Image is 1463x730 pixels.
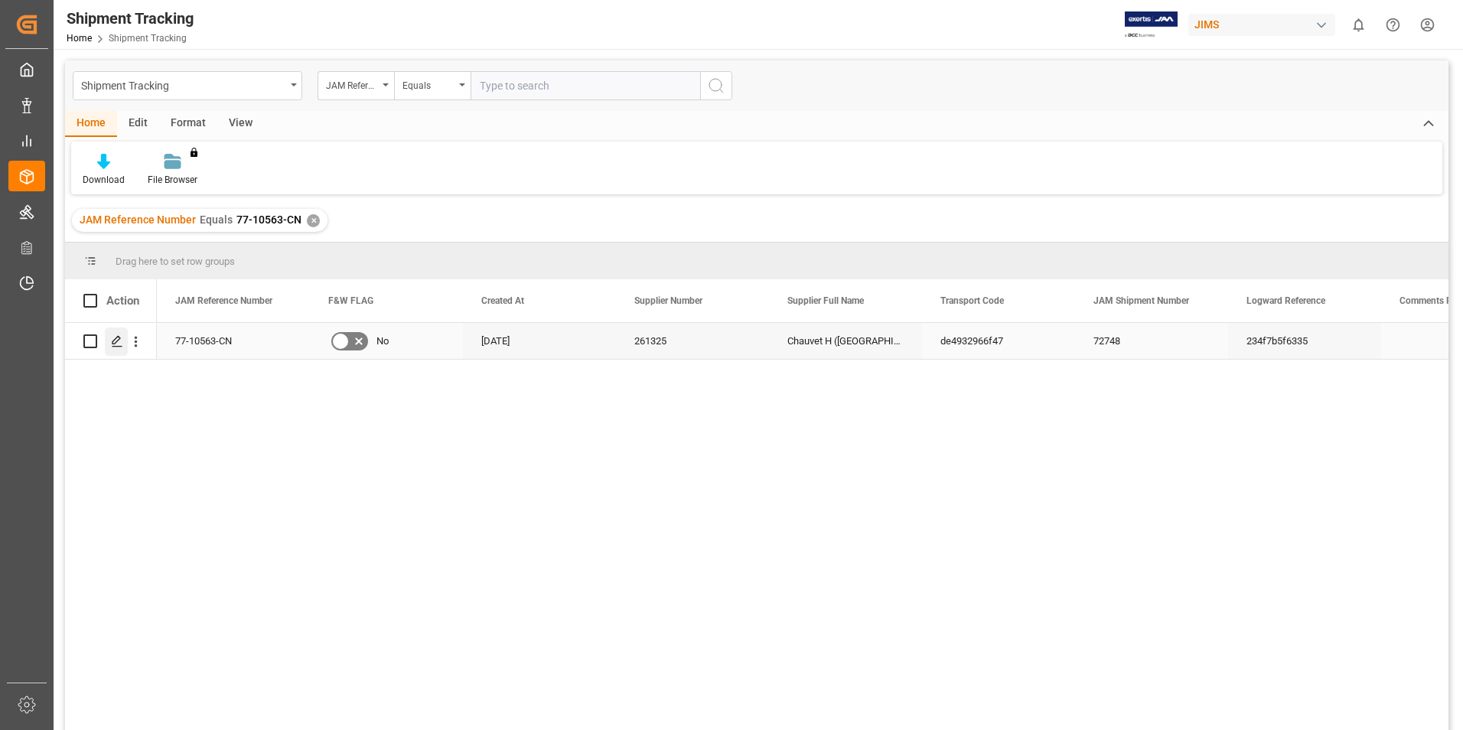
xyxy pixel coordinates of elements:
[1376,8,1410,42] button: Help Center
[1246,295,1325,306] span: Logward Reference
[106,294,139,308] div: Action
[83,173,125,187] div: Download
[1125,11,1178,38] img: Exertis%20JAM%20-%20Email%20Logo.jpg_1722504956.jpg
[1188,14,1335,36] div: JIMS
[116,256,235,267] span: Drag here to set row groups
[769,323,922,359] div: Chauvet H ([GEOGRAPHIC_DATA])
[236,213,301,226] span: 77-10563-CN
[616,323,769,359] div: 261325
[307,214,320,227] div: ✕
[326,75,378,93] div: JAM Reference Number
[394,71,471,100] button: open menu
[1228,323,1381,359] div: 234f7b5f6335
[159,111,217,137] div: Format
[73,71,302,100] button: open menu
[217,111,264,137] div: View
[402,75,455,93] div: Equals
[700,71,732,100] button: search button
[117,111,159,137] div: Edit
[328,295,373,306] span: F&W FLAG
[1093,295,1189,306] span: JAM Shipment Number
[471,71,700,100] input: Type to search
[67,33,92,44] a: Home
[922,323,1075,359] div: de4932966f47
[67,7,194,30] div: Shipment Tracking
[940,295,1004,306] span: Transport Code
[175,295,272,306] span: JAM Reference Number
[65,111,117,137] div: Home
[81,75,285,94] div: Shipment Tracking
[463,323,616,359] div: [DATE]
[1188,10,1341,39] button: JIMS
[1075,323,1228,359] div: 72748
[1341,8,1376,42] button: show 0 new notifications
[787,295,864,306] span: Supplier Full Name
[318,71,394,100] button: open menu
[157,323,310,359] div: 77-10563-CN
[376,324,389,359] span: No
[80,213,196,226] span: JAM Reference Number
[481,295,524,306] span: Created At
[65,323,157,360] div: Press SPACE to select this row.
[634,295,702,306] span: Supplier Number
[200,213,233,226] span: Equals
